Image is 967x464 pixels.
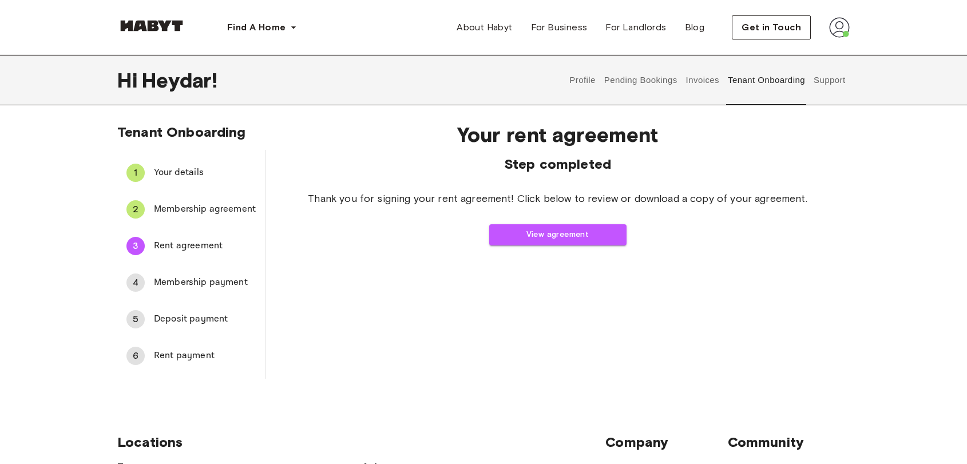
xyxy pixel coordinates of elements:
[596,16,675,39] a: For Landlords
[154,166,256,180] span: Your details
[117,159,265,187] div: 1Your details
[117,269,265,296] div: 4Membership payment
[302,122,813,146] span: Your rent agreement
[154,203,256,216] span: Membership agreement
[565,55,850,105] div: user profile tabs
[302,224,813,245] a: View agreement
[117,68,142,92] span: Hi
[531,21,588,34] span: For Business
[154,239,256,253] span: Rent agreement
[829,17,850,38] img: avatar
[302,156,813,173] span: Step completed
[117,342,265,370] div: 6Rent payment
[117,20,186,31] img: Habyt
[603,55,679,105] button: Pending Bookings
[117,196,265,223] div: 2Membership agreement
[489,224,627,245] button: View agreement
[117,306,265,333] div: 5Deposit payment
[568,55,597,105] button: Profile
[727,55,807,105] button: Tenant Onboarding
[605,434,727,451] span: Company
[605,21,666,34] span: For Landlords
[732,15,811,39] button: Get in Touch
[522,16,597,39] a: For Business
[728,434,850,451] span: Community
[227,21,286,34] span: Find A Home
[218,16,306,39] button: Find A Home
[684,55,720,105] button: Invoices
[154,276,256,289] span: Membership payment
[142,68,217,92] span: Heydar !
[154,349,256,363] span: Rent payment
[117,434,605,451] span: Locations
[126,200,145,219] div: 2
[742,21,801,34] span: Get in Touch
[447,16,521,39] a: About Habyt
[126,347,145,365] div: 6
[302,191,813,206] span: Thank you for signing your rent agreement! Click below to review or download a copy of your agree...
[126,273,145,292] div: 4
[676,16,714,39] a: Blog
[126,164,145,182] div: 1
[812,55,847,105] button: Support
[126,310,145,328] div: 5
[126,237,145,255] div: 3
[154,312,256,326] span: Deposit payment
[685,21,705,34] span: Blog
[117,232,265,260] div: 3Rent agreement
[117,124,246,140] span: Tenant Onboarding
[457,21,512,34] span: About Habyt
